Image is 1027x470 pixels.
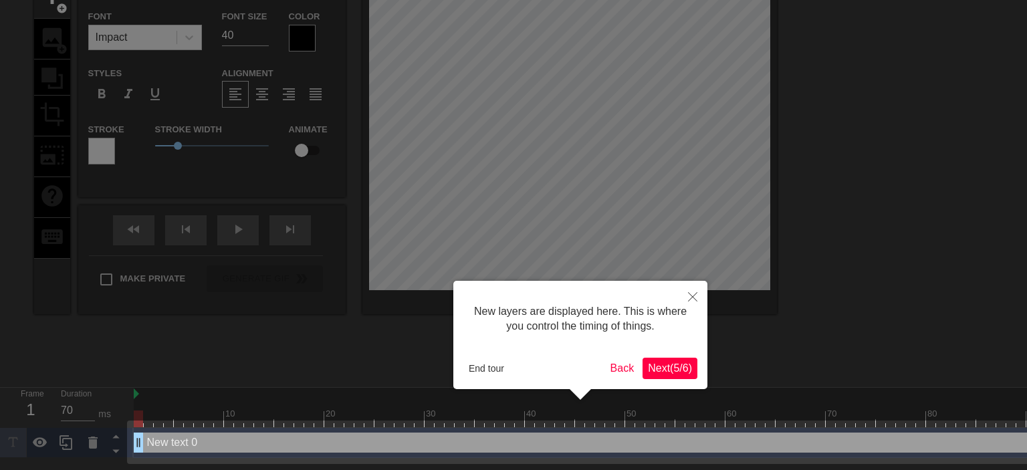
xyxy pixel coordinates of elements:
span: Next ( 5 / 6 ) [648,362,692,374]
button: Back [605,358,640,379]
button: Close [678,281,707,312]
button: End tour [463,358,509,378]
button: Next [643,358,697,379]
div: New layers are displayed here. This is where you control the timing of things. [463,291,697,348]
